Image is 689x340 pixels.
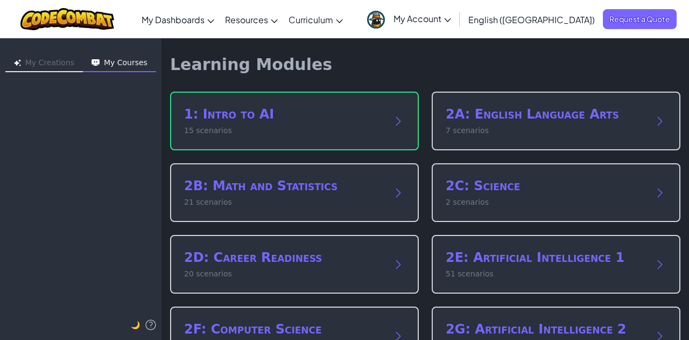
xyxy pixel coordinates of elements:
button: 🌙 [131,318,140,331]
button: My Courses [83,55,156,72]
span: 🌙 [131,321,140,329]
h2: 2A: English Language Arts [446,106,645,123]
p: 51 scenarios [446,268,645,280]
h2: 2C: Science [446,177,645,195]
p: 15 scenarios [184,125,383,136]
h2: 2E: Artificial Intelligence 1 [446,249,645,266]
button: My Creations [5,55,83,72]
span: English ([GEOGRAPHIC_DATA]) [468,14,595,25]
span: Curriculum [289,14,333,25]
p: 21 scenarios [184,197,383,208]
img: Icon [14,59,21,66]
span: My Dashboards [142,14,205,25]
h2: 2D: Career Readiness [184,249,383,266]
p: 20 scenarios [184,268,383,280]
h1: Learning Modules [170,55,332,74]
a: My Account [362,2,456,36]
img: avatar [367,11,385,29]
span: My Account [393,13,451,24]
a: My Dashboards [136,5,220,34]
span: Resources [225,14,268,25]
a: Curriculum [283,5,348,34]
a: English ([GEOGRAPHIC_DATA]) [463,5,600,34]
a: Request a Quote [603,9,677,29]
p: 7 scenarios [446,125,645,136]
h2: 2F: Computer Science [184,321,383,338]
p: 2 scenarios [446,197,645,208]
h2: 2G: Artificial Intelligence 2 [446,321,645,338]
h2: 2B: Math and Statistics [184,177,383,195]
a: Resources [220,5,283,34]
h2: 1: Intro to AI [184,106,383,123]
img: CodeCombat logo [20,8,115,30]
img: Icon [92,59,100,66]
